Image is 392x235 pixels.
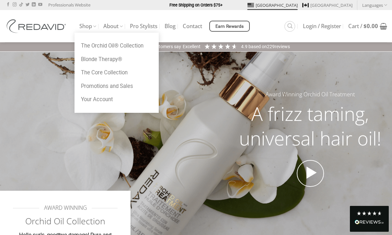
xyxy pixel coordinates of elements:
[284,21,295,32] a: Search
[348,19,387,33] a: Cart / $0.00
[75,93,159,106] a: Your Account
[19,3,23,7] a: Follow on TikTok
[26,3,29,7] a: Follow on Twitter
[5,19,70,33] img: REDAVID Salon Products | United States
[362,0,387,10] a: Languages
[275,44,290,49] span: reviews
[356,211,382,216] div: 4.8 Stars
[183,44,201,50] div: Excellent
[32,3,36,7] a: Follow on LinkedIn
[234,101,387,150] h2: A frizz taming, universal hair oil!
[75,39,159,53] a: The Orchid Oil® Collection
[79,20,96,33] a: Shop
[241,44,248,49] span: 4.9
[355,220,384,224] img: REVIEWS.io
[363,22,367,30] span: $
[267,44,275,49] span: 229
[215,23,244,30] span: Earn Rewards
[75,80,159,93] a: Promotions and Sales
[75,53,159,66] a: Blonde Therapy®
[234,90,387,99] h5: Award Winning Orchid Oil Treatment
[303,20,341,32] a: Login / Register
[348,24,378,29] span: Cart /
[248,0,298,10] a: [GEOGRAPHIC_DATA]
[6,3,10,7] a: Follow on Facebook
[13,3,17,7] a: Follow on Instagram
[169,3,223,7] strong: Free Shipping on Orders $75+
[248,44,267,49] span: Based on
[165,20,176,32] a: Blog
[130,20,157,32] a: Pro Stylists
[204,43,238,50] div: 4.91 Stars
[303,24,341,29] span: Login / Register
[143,44,181,50] div: Our customers say
[183,20,202,32] a: Contact
[350,206,389,232] div: Read All Reviews
[302,0,352,10] a: [GEOGRAPHIC_DATA]
[103,20,123,33] a: About
[363,22,378,30] bdi: 0.00
[75,66,159,80] a: The Core Collection
[209,21,250,32] a: Earn Rewards
[38,3,42,7] a: Follow on YouTube
[355,219,384,227] div: Read All Reviews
